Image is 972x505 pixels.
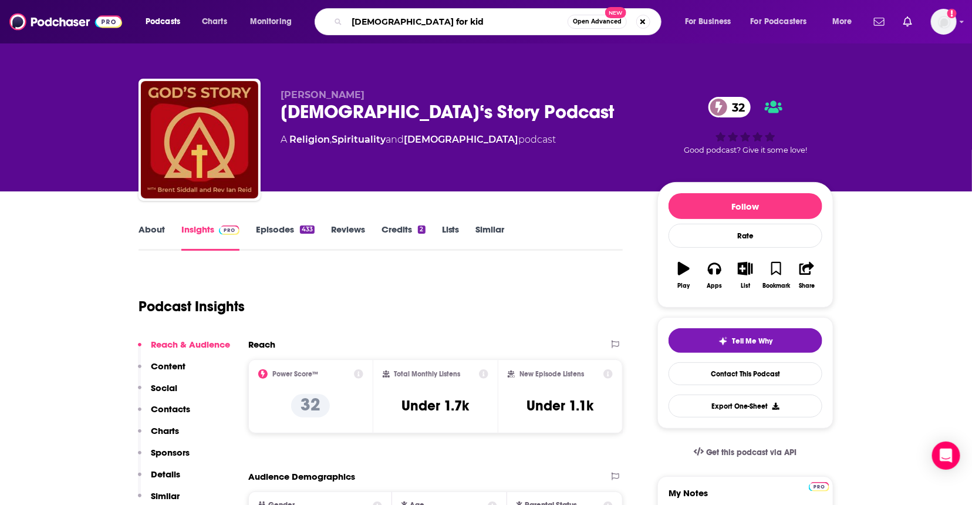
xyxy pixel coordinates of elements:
p: Similar [151,490,180,501]
div: Apps [707,282,723,289]
a: Charts [194,12,234,31]
button: Apps [699,254,730,297]
span: New [605,7,626,18]
span: [PERSON_NAME] [281,89,365,100]
span: Get this podcast via API [706,447,797,457]
svg: Add a profile image [947,9,957,18]
p: Reach & Audience [151,339,230,350]
span: Podcasts [146,14,180,30]
a: Get this podcast via API [684,438,806,467]
button: Charts [138,425,179,447]
h2: Total Monthly Listens [394,370,461,378]
button: open menu [743,12,824,31]
button: Open AdvancedNew [568,15,627,29]
a: Reviews [331,224,365,251]
h1: Podcast Insights [139,298,245,315]
button: Details [138,469,180,490]
a: [DEMOGRAPHIC_DATA] [404,134,518,145]
a: Show notifications dropdown [869,12,889,32]
span: Open Advanced [573,19,622,25]
button: open menu [137,12,195,31]
div: Rate [669,224,822,248]
h2: Audience Demographics [248,471,355,482]
button: Play [669,254,699,297]
p: Charts [151,425,179,436]
div: 32Good podcast? Give it some love! [657,89,833,162]
img: User Profile [931,9,957,35]
p: Sponsors [151,447,190,458]
button: Bookmark [761,254,791,297]
button: Social [138,382,177,404]
span: For Podcasters [751,14,807,30]
div: Bookmark [762,282,790,289]
img: tell me why sparkle [718,336,728,346]
span: More [832,14,852,30]
button: Reach & Audience [138,339,230,361]
a: Contact This Podcast [669,362,822,385]
button: Follow [669,193,822,219]
h3: Under 1.1k [527,397,594,415]
div: 2 [418,225,425,234]
p: Contacts [151,403,190,415]
a: 32 [708,97,751,117]
a: Similar [476,224,505,251]
p: Social [151,382,177,393]
button: open menu [242,12,307,31]
button: Contacts [138,403,190,425]
a: About [139,224,165,251]
a: InsightsPodchaser Pro [181,224,239,251]
div: A podcast [281,133,556,147]
div: Play [678,282,690,289]
p: 32 [291,394,330,418]
button: Share [792,254,822,297]
input: Search podcasts, credits, & more... [347,12,568,31]
p: Details [151,469,180,480]
a: Lists [442,224,460,251]
a: Pro website [809,480,829,491]
a: Spirituality [332,134,386,145]
button: Content [138,361,185,382]
a: Religion [289,134,330,145]
a: Show notifications dropdown [899,12,917,32]
div: Search podcasts, credits, & more... [326,8,673,35]
span: For Business [685,14,731,30]
div: 433 [300,225,315,234]
img: Podchaser Pro [219,225,239,235]
button: tell me why sparkleTell Me Why [669,328,822,353]
span: , [330,134,332,145]
span: Logged in as KTMSseat4 [931,9,957,35]
h2: Reach [248,339,275,350]
a: Credits2 [382,224,425,251]
div: Share [799,282,815,289]
button: List [730,254,761,297]
button: Show profile menu [931,9,957,35]
div: Open Intercom Messenger [932,442,960,470]
span: Tell Me Why [733,336,773,346]
span: Monitoring [250,14,292,30]
span: and [386,134,404,145]
button: open menu [677,12,746,31]
img: Podchaser - Follow, Share and Rate Podcasts [9,11,122,33]
button: Sponsors [138,447,190,469]
button: Export One-Sheet [669,395,822,418]
span: Good podcast? Give it some love! [684,146,807,154]
h3: Under 1.7k [401,397,469,415]
img: Podchaser Pro [809,482,829,491]
div: List [741,282,750,289]
h2: Power Score™ [272,370,318,378]
h2: New Episode Listens [519,370,584,378]
p: Content [151,361,185,372]
img: God‘s Story Podcast [141,81,258,198]
span: Charts [202,14,227,30]
button: open menu [824,12,867,31]
span: 32 [720,97,751,117]
a: Episodes433 [256,224,315,251]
